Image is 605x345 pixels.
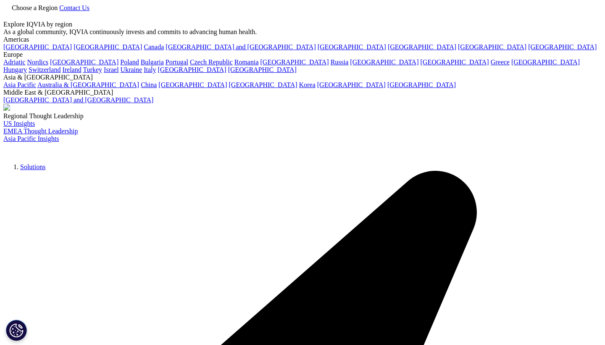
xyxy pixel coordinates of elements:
a: Hungary [3,66,27,73]
a: Romania [234,58,259,66]
a: [GEOGRAPHIC_DATA] [318,43,386,50]
a: Adriatic [3,58,25,66]
a: [GEOGRAPHIC_DATA] and [GEOGRAPHIC_DATA] [166,43,316,50]
a: Ukraine [121,66,142,73]
a: Russia [331,58,349,66]
a: Asia Pacific Insights [3,135,59,142]
a: [GEOGRAPHIC_DATA] [421,58,489,66]
a: [GEOGRAPHIC_DATA] [511,58,580,66]
a: [GEOGRAPHIC_DATA] [158,66,226,73]
a: Israel [104,66,119,73]
a: Nordics [27,58,48,66]
a: Contact Us [59,4,89,11]
button: Cookie-instellingen [6,320,27,341]
a: Ireland [62,66,81,73]
a: Korea [299,81,316,88]
a: Turkey [83,66,102,73]
img: 2093_analyzing-data-using-big-screen-display-and-laptop.png [3,104,10,111]
div: As a global community, IQVIA continuously invests and commits to advancing human health. [3,28,602,36]
a: Czech Republic [190,58,233,66]
a: Portugal [166,58,188,66]
div: Europe [3,51,602,58]
a: Asia Pacific [3,81,36,88]
div: Regional Thought Leadership [3,112,602,120]
a: [GEOGRAPHIC_DATA] [158,81,227,88]
a: Australia & [GEOGRAPHIC_DATA] [37,81,139,88]
div: Asia & [GEOGRAPHIC_DATA] [3,74,602,81]
a: Solutions [20,163,45,170]
a: Switzerland [29,66,60,73]
span: Choose a Region [12,4,58,11]
a: [GEOGRAPHIC_DATA] [458,43,526,50]
a: [GEOGRAPHIC_DATA] [528,43,597,50]
a: Bulgaria [141,58,164,66]
a: EMEA Thought Leadership [3,127,78,135]
a: [GEOGRAPHIC_DATA] [317,81,386,88]
a: [GEOGRAPHIC_DATA] [388,43,456,50]
a: [GEOGRAPHIC_DATA] [74,43,142,50]
div: Explore IQVIA by region [3,21,602,28]
div: Middle East & [GEOGRAPHIC_DATA] [3,89,602,96]
a: [GEOGRAPHIC_DATA] [228,66,297,73]
a: Greece [491,58,510,66]
a: [GEOGRAPHIC_DATA] [3,43,72,50]
a: [GEOGRAPHIC_DATA] [50,58,118,66]
a: [GEOGRAPHIC_DATA] [350,58,418,66]
a: [GEOGRAPHIC_DATA] [229,81,297,88]
a: [GEOGRAPHIC_DATA] and [GEOGRAPHIC_DATA] [3,96,153,103]
a: China [141,81,157,88]
a: [GEOGRAPHIC_DATA] [260,58,329,66]
a: US Insights [3,120,35,127]
a: Poland [120,58,139,66]
a: [GEOGRAPHIC_DATA] [387,81,456,88]
a: Canada [144,43,164,50]
a: Italy [144,66,156,73]
div: Americas [3,36,602,43]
